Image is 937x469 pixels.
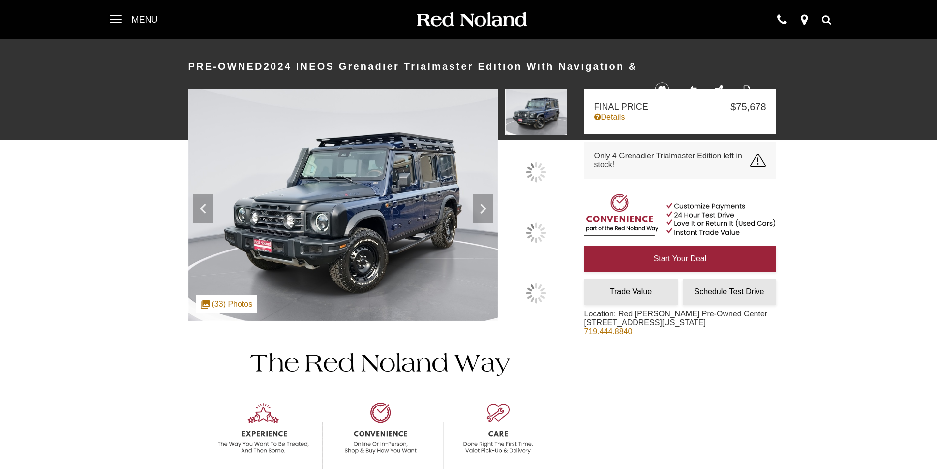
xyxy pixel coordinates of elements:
[594,152,751,169] span: Only 4 Grenadier Trialmaster Edition left in stock!
[188,61,264,72] strong: Pre-Owned
[188,47,638,125] h1: 2024 INEOS Grenadier Trialmaster Edition With Navigation & 4WD
[610,287,652,296] span: Trade Value
[594,113,766,122] a: Details
[742,84,752,95] a: Print this Pre-Owned 2024 INEOS Grenadier Trialmaster Edition With Navigation & 4WD
[584,310,768,344] div: Location: Red [PERSON_NAME] Pre-Owned Center [STREET_ADDRESS][US_STATE]
[196,295,258,313] div: (33) Photos
[594,101,766,113] a: Final Price $75,678
[594,102,731,112] span: Final Price
[584,327,633,336] a: 719.444.8840
[683,279,776,305] a: Schedule Test Drive
[584,279,678,305] a: Trade Value
[730,101,766,113] span: $75,678
[415,11,528,29] img: Red Noland Auto Group
[654,254,707,263] span: Start Your Deal
[715,84,723,95] a: Share this Pre-Owned 2024 INEOS Grenadier Trialmaster Edition With Navigation & 4WD
[695,287,764,296] span: Schedule Test Drive
[505,89,567,135] img: Used 2024 Britannia Blue INEOS Trialmaster Edition image 1
[683,82,698,97] button: Compare vehicle
[188,89,498,321] img: Used 2024 Britannia Blue INEOS Trialmaster Edition image 1
[584,246,776,272] a: Start Your Deal
[651,82,673,97] button: Save vehicle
